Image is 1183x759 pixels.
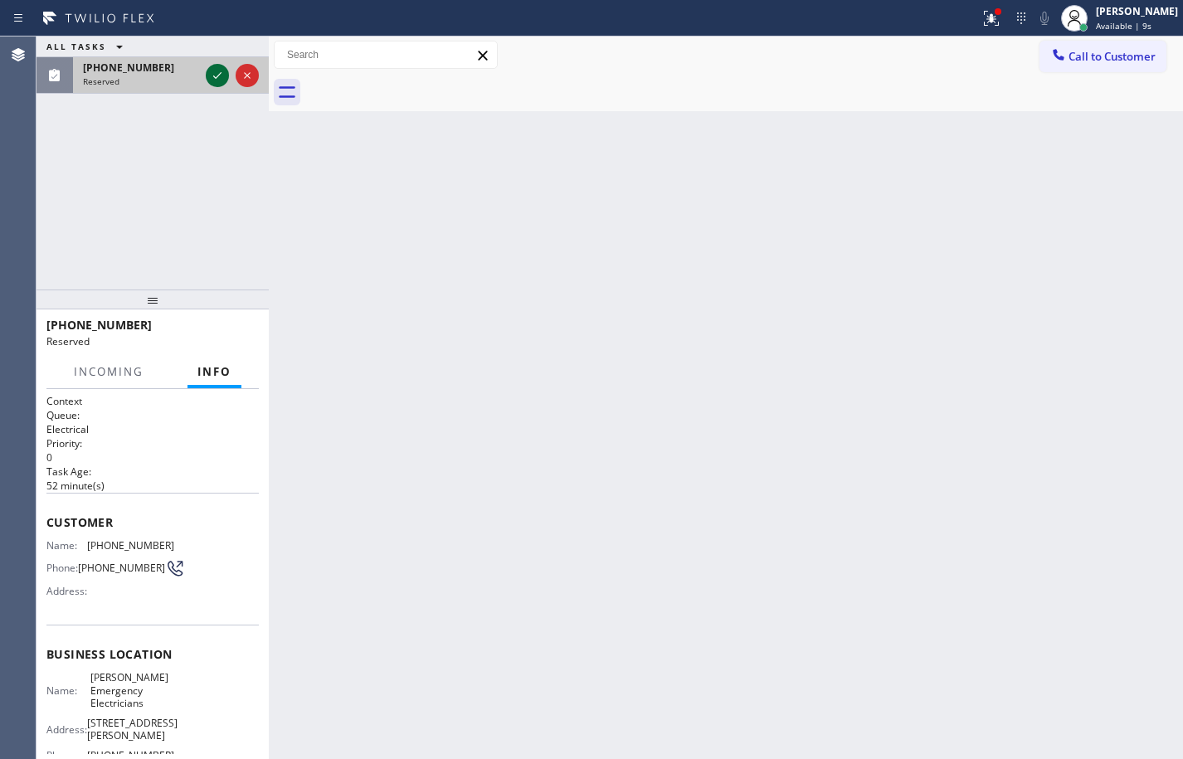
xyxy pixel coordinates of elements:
button: Incoming [64,356,153,388]
span: ALL TASKS [46,41,106,52]
span: Reserved [83,75,119,87]
p: 0 [46,450,259,465]
span: [PHONE_NUMBER] [87,539,174,552]
button: Info [187,356,241,388]
button: Mute [1033,7,1056,30]
span: Name: [46,539,87,552]
button: Accept [206,64,229,87]
span: [PERSON_NAME] Emergency Electricians [90,671,173,709]
h1: Context [46,394,259,408]
span: Business location [46,646,259,662]
span: Incoming [74,364,144,379]
p: 52 minute(s) [46,479,259,493]
span: [PHONE_NUMBER] [46,317,152,333]
h2: Queue: [46,408,259,422]
h2: Priority: [46,436,259,450]
span: Address: [46,585,90,597]
span: [PHONE_NUMBER] [83,61,174,75]
span: Call to Customer [1069,49,1156,64]
input: Search [275,41,497,68]
p: Electrical [46,422,259,436]
button: ALL TASKS [37,36,139,56]
button: Call to Customer [1039,41,1166,72]
span: Customer [46,514,259,530]
span: Reserved [46,334,90,348]
span: Address: [46,723,87,736]
span: Available | 9s [1096,20,1151,32]
span: [PHONE_NUMBER] [78,562,165,574]
h2: Task Age: [46,465,259,479]
span: Phone: [46,562,78,574]
div: [PERSON_NAME] [1096,4,1178,18]
button: Reject [236,64,259,87]
span: Name: [46,684,90,697]
span: Info [197,364,231,379]
span: [STREET_ADDRESS][PERSON_NAME] [87,717,178,742]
